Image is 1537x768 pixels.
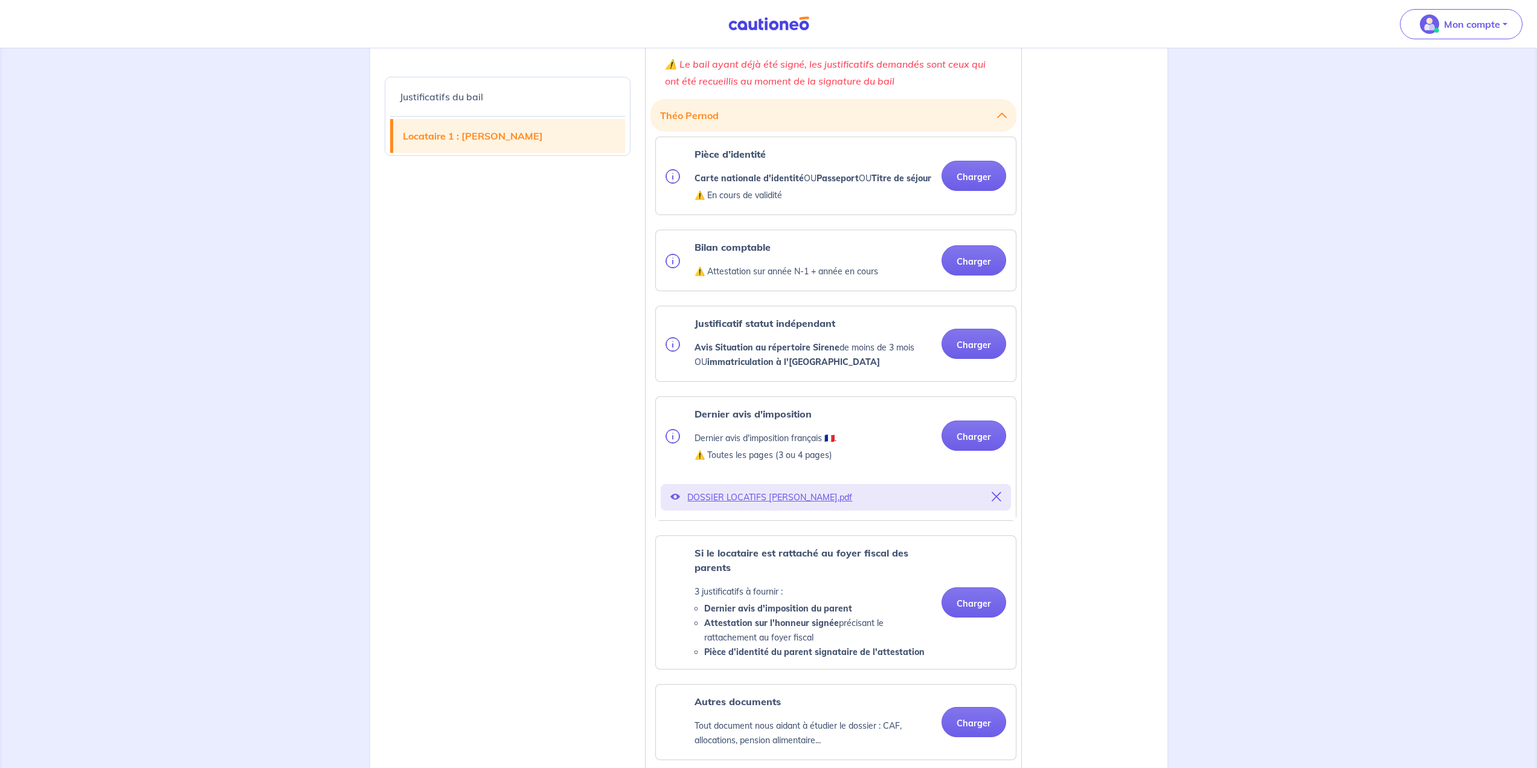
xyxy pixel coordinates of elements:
[666,254,680,268] img: info.svg
[942,587,1006,618] button: Charger
[695,173,804,184] strong: Carte nationale d'identité
[871,173,931,184] strong: Titre de séjour
[393,119,626,153] a: Locataire 1 : [PERSON_NAME]
[992,489,1001,506] button: Supprimer
[660,104,1007,127] button: Théo Pernod
[695,264,878,279] p: ⚠️ Attestation sur année N-1 + année en cours
[665,58,986,87] span: ⚠️ Le bail ayant déjà été signé, les justificatifs demandés sont ceux qui ont été recueillis au m...
[704,616,932,645] li: précisant le rattachement au foyer fiscal
[670,489,680,506] button: Voir
[724,16,814,31] img: Cautioneo
[695,547,908,573] strong: Si le locataire est rattaché au foyer fiscal des parents
[942,245,1006,276] button: Charger
[817,173,859,184] strong: Passeport
[707,357,880,367] strong: immatriculation à l'[GEOGRAPHIC_DATA]
[704,603,852,614] strong: Dernier avis d'imposition du parent
[695,718,932,747] p: Tout document nous aidant à étudier le dossier : CAF, allocations, pension alimentaire...
[942,329,1006,359] button: Charger
[942,161,1006,191] button: Charger
[942,707,1006,737] button: Charger
[666,429,680,444] img: info.svg
[1420,15,1439,34] img: illu_account_valid_menu.svg
[695,695,781,708] strong: Autres documents
[695,340,932,369] p: de moins de 3 mois OU
[655,396,1016,521] div: categoryName: tax-assessment, userCategory: auto-entrepreneur
[695,431,836,445] p: Dernier avis d'imposition français 🇫🇷.
[687,489,984,506] p: DOSSIER LOCATIFS [PERSON_NAME].pdf
[1444,17,1500,31] p: Mon compte
[695,448,836,462] p: ⚠️ Toutes les pages (3 ou 4 pages)
[655,684,1016,760] div: categoryName: other, userCategory: auto-entrepreneur
[942,421,1006,451] button: Charger
[695,408,812,420] strong: Dernier avis d'imposition
[704,647,925,657] strong: Pièce d’identité du parent signataire de l'attestation
[655,230,1016,291] div: categoryName: income-proof, userCategory: auto-entrepreneur
[704,618,839,628] strong: Attestation sur l'honneur signée
[655,137,1016,215] div: categoryName: national-id, userCategory: auto-entrepreneur
[655,535,1016,670] div: categoryName: parental-tax-assessment, userCategory: auto-entrepreneur
[666,337,680,352] img: info.svg
[695,171,931,186] p: OU OU
[695,188,931,202] p: ⚠️ En cours de validité
[695,584,932,599] p: 3 justificatifs à fournir :
[655,306,1016,382] div: categoryName: kbis, userCategory: auto-entrepreneur
[390,80,626,114] a: Justificatifs du bail
[695,342,839,353] strong: Avis Situation au répertoire Sirene
[695,241,771,253] strong: Bilan comptable
[666,169,680,184] img: info.svg
[695,317,835,329] strong: Justificatif statut indépendant
[695,148,766,160] strong: Pièce d’identité
[1400,9,1523,39] button: illu_account_valid_menu.svgMon compte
